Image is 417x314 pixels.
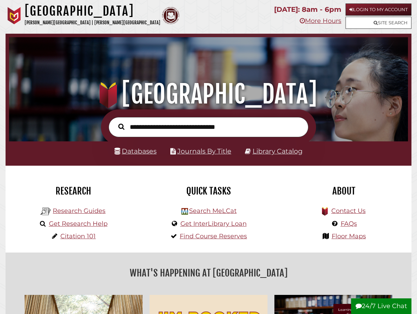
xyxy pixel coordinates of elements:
a: Find Course Reserves [180,232,247,240]
h1: [GEOGRAPHIC_DATA] [25,3,160,19]
p: [PERSON_NAME][GEOGRAPHIC_DATA] | [PERSON_NAME][GEOGRAPHIC_DATA] [25,19,160,27]
a: More Hours [300,17,341,25]
a: Citation 101 [60,232,96,240]
a: Floor Maps [332,232,366,240]
img: Hekman Library Logo [41,206,51,217]
img: Calvin University [6,7,23,24]
h2: What's Happening at [GEOGRAPHIC_DATA] [11,265,406,281]
a: Login to My Account [346,3,411,16]
h2: Quick Tasks [146,185,271,197]
img: Calvin Theological Seminary [162,7,179,24]
a: Research Guides [53,207,105,215]
a: Databases [114,147,156,155]
p: [DATE]: 8am - 6pm [274,3,341,16]
i: Search [118,123,125,130]
a: Contact Us [331,207,366,215]
a: Get InterLibrary Loan [180,220,247,228]
a: Library Catalog [253,147,303,155]
img: Hekman Library Logo [181,208,188,215]
a: FAQs [341,220,357,228]
a: Search MeLCat [189,207,237,215]
a: Get Research Help [49,220,108,228]
h2: Research [11,185,136,197]
h2: About [281,185,406,197]
a: Journals By Title [177,147,231,155]
h1: [GEOGRAPHIC_DATA] [15,79,402,109]
button: Search [115,122,128,131]
a: Site Search [346,17,411,29]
